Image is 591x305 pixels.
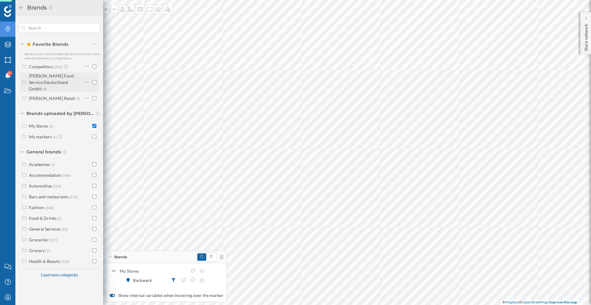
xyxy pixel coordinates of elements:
a: OpenStreetMap [522,300,548,304]
span: (246) [45,205,53,210]
span: Brands [114,254,127,260]
span: Brands uploaded by [PERSON_NAME] Holding AG [26,110,94,117]
h2: Brands [24,3,48,13]
span: (2) [58,216,62,221]
div: Competitors [29,64,53,69]
div: [PERSON_NAME] Retail [29,96,75,101]
div: My Stores [29,123,48,129]
div: Health & Beauty [29,259,60,264]
span: (1) [53,134,57,139]
img: Geoblink Logo [4,5,12,17]
span: 9+ [8,70,12,76]
div: Fashion [29,205,44,210]
div: Backwerk [133,277,155,283]
div: © © [501,300,579,305]
span: (154) [53,183,61,188]
span: (1) [51,162,55,167]
div: Academies [29,162,50,167]
div: My Stores [120,268,187,274]
span: (130) [61,259,69,264]
span: Speed up your work by keeping a shortcut of your most relevant elements in a single place. [25,52,100,60]
span: (144) [62,172,70,178]
div: Accommodation [29,172,61,178]
span: General brands [26,149,61,155]
span: Support [13,4,35,10]
div: Load more categories [37,270,81,280]
span: (92) [62,226,68,232]
span: (3) [76,96,80,101]
div: [PERSON_NAME] Food Service Deutschland GmbH [29,73,74,91]
span: Favorite Brands [26,41,68,47]
div: Bars and restaurants [29,194,68,199]
p: Store network [583,22,589,51]
label: Show internal variables when hovering over the marker [110,292,223,299]
a: Mapbox [505,300,519,304]
div: Automotive [29,183,52,188]
span: (1) [49,123,53,129]
div: Grocery [29,248,45,253]
span: (202) [54,64,62,69]
div: Food & Drinks [29,216,57,221]
div: General Services [29,226,61,232]
div: My markers [29,134,52,139]
span: (4) [42,86,46,91]
span: (275) [69,194,78,199]
a: Improve this map [549,300,577,304]
div: Groceries [29,237,48,242]
span: (7) [46,248,50,253]
span: (127) [49,237,57,242]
